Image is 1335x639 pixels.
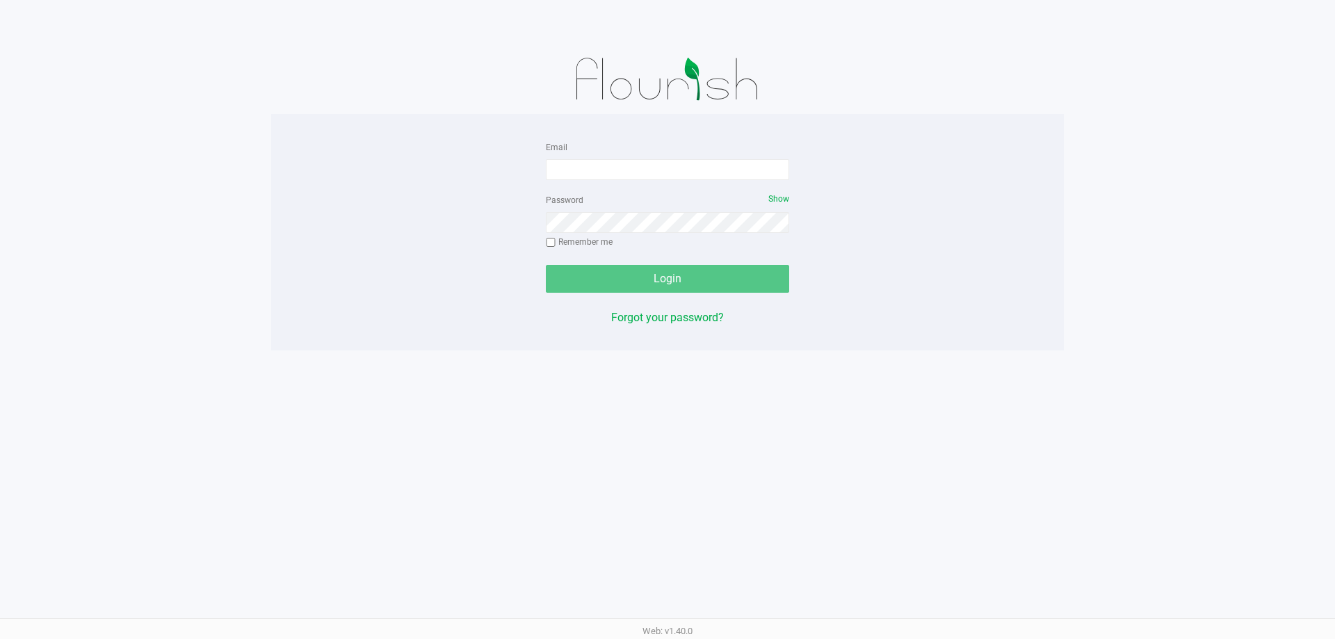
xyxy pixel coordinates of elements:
label: Password [546,194,583,207]
span: Web: v1.40.0 [642,626,693,636]
input: Remember me [546,238,556,248]
label: Remember me [546,236,613,248]
button: Forgot your password? [611,309,724,326]
label: Email [546,141,567,154]
span: Show [768,194,789,204]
